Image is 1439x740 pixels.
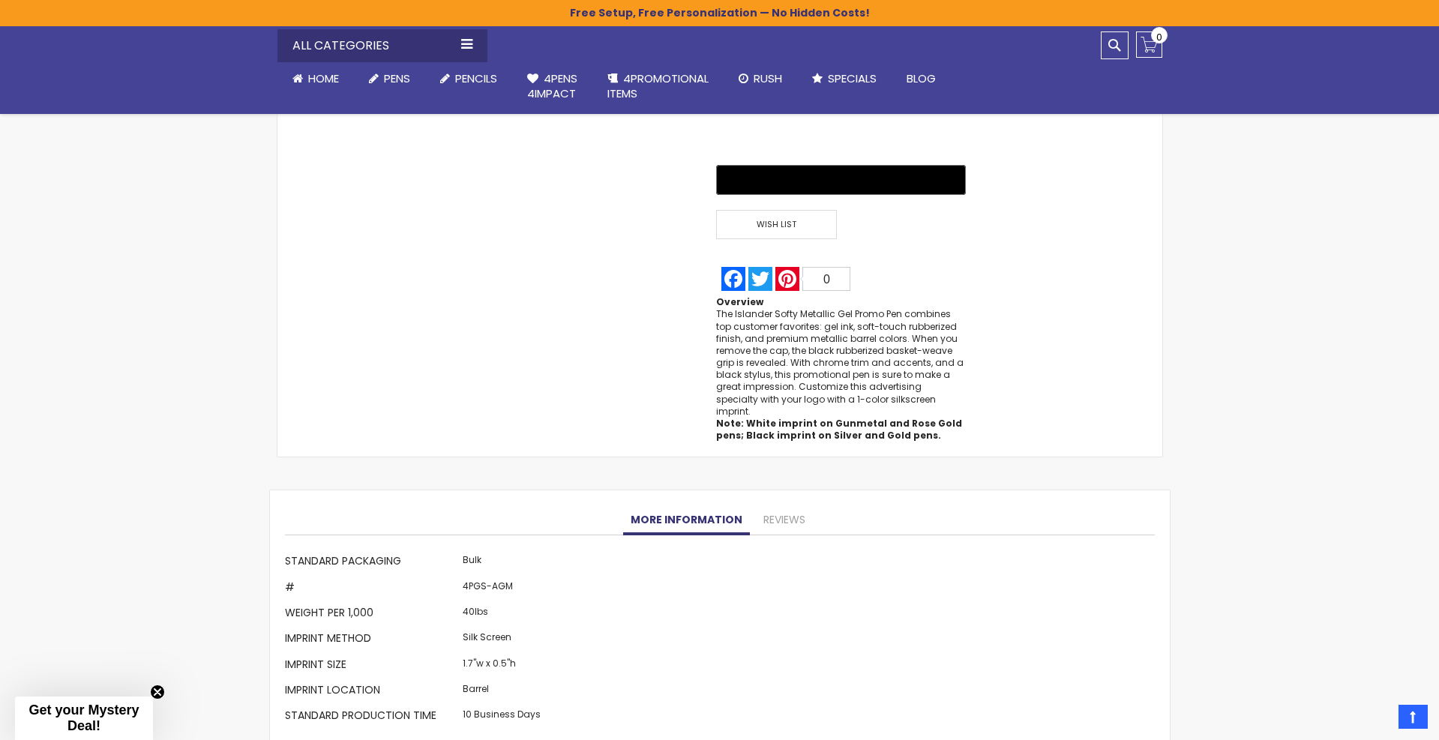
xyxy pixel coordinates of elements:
[285,576,459,601] th: #
[724,62,797,95] a: Rush
[285,550,459,576] th: Standard Packaging
[1315,700,1439,740] iframe: Google Customer Reviews
[716,76,965,154] iframe: PayPal
[747,267,774,291] a: Twitter
[15,697,153,740] div: Get your Mystery Deal!Close teaser
[1136,31,1162,58] a: 0
[907,70,936,86] span: Blog
[797,62,892,95] a: Specials
[285,653,459,679] th: Imprint Size
[285,705,459,730] th: Standard Production Time
[459,601,544,627] td: 40lbs
[459,628,544,653] td: Silk Screen
[754,70,782,86] span: Rush
[716,308,965,442] div: The Islander Softy Metallic Gel Promo Pen combines top customer favorites: gel ink, soft-touch ru...
[1156,30,1162,44] span: 0
[354,62,425,95] a: Pens
[512,62,592,111] a: 4Pens4impact
[716,417,962,442] b: Note: White imprint on Gunmetal and Rose Gold pens; Black imprint on Silver and Gold pens.
[623,505,750,535] a: More Information
[828,70,877,86] span: Specials
[716,165,965,195] button: Buy with GPay
[459,576,544,601] td: 4PGS-AGM
[459,550,544,576] td: Bulk
[607,70,709,101] span: 4PROMOTIONAL ITEMS
[459,653,544,679] td: 1.7"w x 0.5"h
[285,628,459,653] th: Imprint Method
[592,62,724,111] a: 4PROMOTIONALITEMS
[308,70,339,86] span: Home
[774,267,852,291] a: Pinterest0
[823,273,830,286] span: 0
[285,601,459,627] th: Weight per 1,000
[425,62,512,95] a: Pencils
[716,210,841,239] a: Wish List
[384,70,410,86] span: Pens
[455,70,497,86] span: Pencils
[285,679,459,705] th: Imprint Location
[459,705,544,730] td: 10 Business Days
[277,29,487,62] div: All Categories
[150,685,165,700] button: Close teaser
[716,210,836,239] span: Wish List
[720,267,747,291] a: Facebook
[527,70,577,101] span: 4Pens 4impact
[28,703,139,733] span: Get your Mystery Deal!
[756,505,813,535] a: Reviews
[716,295,763,308] strong: Overview
[277,62,354,95] a: Home
[892,62,951,95] a: Blog
[459,679,544,705] td: Barrel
